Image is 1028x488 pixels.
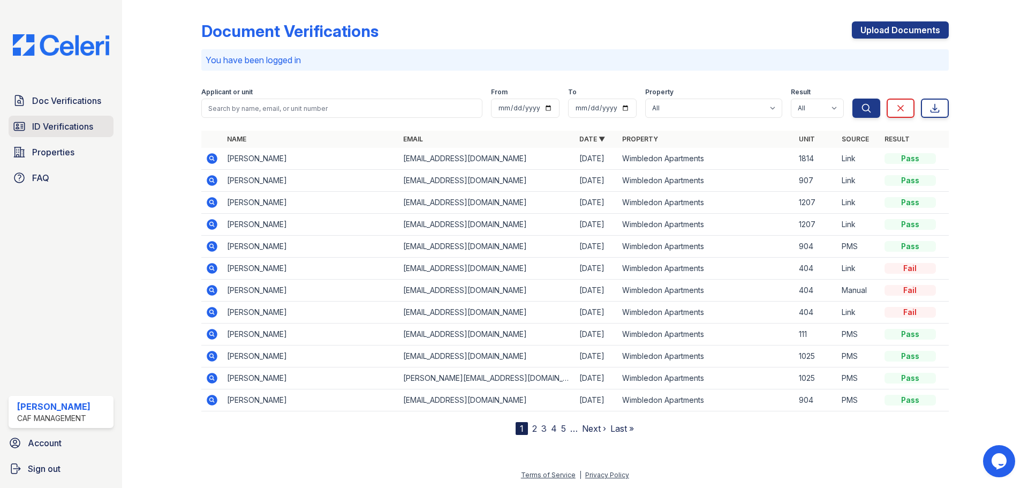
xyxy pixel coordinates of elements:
label: From [491,88,508,96]
td: PMS [837,324,880,346]
a: FAQ [9,167,114,189]
td: [PERSON_NAME] [223,214,399,236]
a: Privacy Policy [585,471,629,479]
label: Applicant or unit [201,88,253,96]
span: … [570,422,578,435]
td: [EMAIL_ADDRESS][DOMAIN_NAME] [399,258,575,280]
a: 5 [561,423,566,434]
td: Wimbledon Apartments [618,367,794,389]
td: Wimbledon Apartments [618,324,794,346]
td: [EMAIL_ADDRESS][DOMAIN_NAME] [399,280,575,302]
td: Link [837,302,880,324]
td: [EMAIL_ADDRESS][DOMAIN_NAME] [399,302,575,324]
a: Account [4,432,118,454]
td: Link [837,170,880,192]
td: Link [837,214,880,236]
td: Wimbledon Apartments [618,280,794,302]
td: Link [837,148,880,170]
div: Document Verifications [201,21,379,41]
td: Link [837,192,880,214]
a: Next › [582,423,606,434]
td: Wimbledon Apartments [618,192,794,214]
td: [EMAIL_ADDRESS][DOMAIN_NAME] [399,192,575,214]
td: [EMAIL_ADDRESS][DOMAIN_NAME] [399,214,575,236]
a: Sign out [4,458,118,479]
td: [PERSON_NAME] [223,280,399,302]
td: PMS [837,346,880,367]
td: [EMAIL_ADDRESS][DOMAIN_NAME] [399,170,575,192]
td: [DATE] [575,280,618,302]
a: 3 [541,423,547,434]
p: You have been logged in [206,54,944,66]
div: | [579,471,581,479]
div: 1 [516,422,528,435]
a: Terms of Service [521,471,576,479]
div: Pass [885,373,936,384]
td: [PERSON_NAME] [223,236,399,258]
span: Account [28,437,62,449]
span: FAQ [32,171,49,184]
td: Wimbledon Apartments [618,389,794,411]
td: PMS [837,236,880,258]
div: Fail [885,307,936,318]
td: [PERSON_NAME][EMAIL_ADDRESS][DOMAIN_NAME] [399,367,575,389]
td: [EMAIL_ADDRESS][DOMAIN_NAME] [399,236,575,258]
a: 4 [551,423,557,434]
span: Sign out [28,462,61,475]
td: Wimbledon Apartments [618,170,794,192]
td: [DATE] [575,148,618,170]
td: 404 [795,280,837,302]
td: [EMAIL_ADDRESS][DOMAIN_NAME] [399,148,575,170]
a: 2 [532,423,537,434]
td: [DATE] [575,324,618,346]
a: Result [885,135,910,143]
a: Name [227,135,246,143]
td: PMS [837,389,880,411]
div: CAF Management [17,413,90,424]
td: Manual [837,280,880,302]
td: 904 [795,389,837,411]
td: [DATE] [575,170,618,192]
label: Property [645,88,674,96]
td: [DATE] [575,192,618,214]
td: 1025 [795,367,837,389]
td: [PERSON_NAME] [223,367,399,389]
td: [DATE] [575,346,618,367]
td: Wimbledon Apartments [618,214,794,236]
td: [PERSON_NAME] [223,302,399,324]
td: 904 [795,236,837,258]
td: [PERSON_NAME] [223,346,399,367]
td: [EMAIL_ADDRESS][DOMAIN_NAME] [399,324,575,346]
span: Properties [32,146,74,159]
div: Pass [885,219,936,230]
td: [EMAIL_ADDRESS][DOMAIN_NAME] [399,389,575,411]
td: PMS [837,367,880,389]
a: Source [842,135,869,143]
td: [DATE] [575,258,618,280]
label: Result [791,88,811,96]
a: Date ▼ [579,135,605,143]
td: [DATE] [575,236,618,258]
div: Fail [885,263,936,274]
td: Link [837,258,880,280]
td: [PERSON_NAME] [223,324,399,346]
td: 1025 [795,346,837,367]
td: [DATE] [575,302,618,324]
a: Properties [9,141,114,163]
td: [DATE] [575,367,618,389]
td: 907 [795,170,837,192]
td: Wimbledon Apartments [618,148,794,170]
input: Search by name, email, or unit number [201,99,482,118]
td: 1207 [795,214,837,236]
span: Doc Verifications [32,94,101,107]
a: Last » [610,423,634,434]
a: Doc Verifications [9,90,114,111]
td: 111 [795,324,837,346]
td: 404 [795,302,837,324]
span: ID Verifications [32,120,93,133]
a: ID Verifications [9,116,114,137]
a: Unit [799,135,815,143]
div: Pass [885,175,936,186]
td: Wimbledon Apartments [618,236,794,258]
div: Pass [885,395,936,406]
